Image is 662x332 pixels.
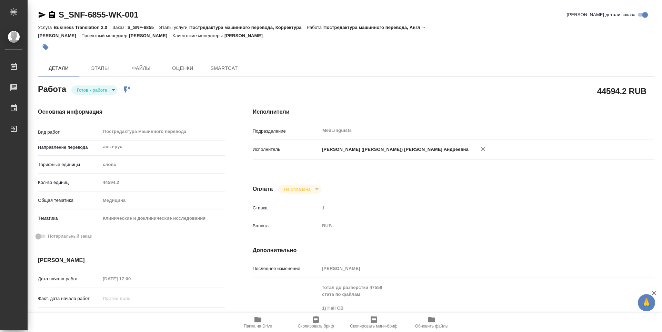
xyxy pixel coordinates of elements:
p: Направление перевода [38,144,100,151]
p: Услуга [38,25,53,30]
button: Удалить исполнителя [475,142,491,157]
p: Дата начала работ [38,276,100,282]
input: Пустое поле [320,203,621,213]
button: Скопировать бриф [287,313,345,332]
span: Файлы [125,64,158,73]
span: 🙏 [641,295,652,310]
input: Пустое поле [320,263,621,273]
p: Постредактура машинного перевода, Корректура [189,25,307,30]
p: Клиентские менеджеры [172,33,224,38]
button: Не оплачена [282,186,312,192]
button: Скопировать ссылку для ЯМессенджера [38,11,46,19]
p: [PERSON_NAME] ([PERSON_NAME]) [PERSON_NAME] Андреевна [320,146,469,153]
input: Пустое поле [100,177,225,187]
button: Скопировать мини-бриф [345,313,403,332]
div: Готов к работе [71,85,118,95]
span: Нотариальный заказ [48,233,92,240]
div: Клинические и доклинические исследования [100,212,225,224]
span: Оценки [166,64,199,73]
h2: 44594.2 RUB [597,85,646,97]
a: S_SNF-6855-WK-001 [59,10,138,19]
input: Пустое поле [100,293,161,303]
p: Этапы услуги [159,25,189,30]
p: Последнее изменение [253,265,320,272]
input: Пустое поле [100,311,161,321]
p: Ставка [253,205,320,211]
button: 🙏 [638,294,655,311]
span: SmartCat [208,64,241,73]
p: Общая тематика [38,197,100,204]
div: Медицина [100,195,225,206]
span: Папка на Drive [244,324,272,329]
span: Скопировать мини-бриф [350,324,397,329]
button: Папка на Drive [229,313,287,332]
p: Тематика [38,215,100,222]
p: Кол-во единиц [38,179,100,186]
button: Добавить тэг [38,40,53,55]
button: Обновить файлы [403,313,461,332]
p: Business Translation 2.0 [53,25,112,30]
p: Валюта [253,222,320,229]
h4: Исполнители [253,108,654,116]
span: Скопировать бриф [298,324,334,329]
p: [PERSON_NAME] [129,33,172,38]
input: Пустое поле [100,274,161,284]
span: [PERSON_NAME] детали заказа [567,11,635,18]
h4: Дополнительно [253,246,654,255]
div: слово [100,159,225,170]
p: Вид работ [38,129,100,136]
div: RUB [320,220,621,232]
p: Подразделение [253,128,320,135]
p: Заказ: [112,25,127,30]
button: Скопировать ссылку [48,11,56,19]
p: [PERSON_NAME] [224,33,268,38]
h4: Основная информация [38,108,225,116]
button: Готов к работе [75,87,109,93]
p: Факт. дата начала работ [38,295,100,302]
h4: Оплата [253,185,273,193]
span: Обновить файлы [415,324,449,329]
div: Готов к работе [278,185,321,194]
span: Этапы [83,64,117,73]
h2: Работа [38,82,66,95]
p: S_SNF-6855 [128,25,159,30]
p: Исполнитель [253,146,320,153]
p: Тарифные единицы [38,161,100,168]
h4: [PERSON_NAME] [38,256,225,264]
p: Проектный менеджер [81,33,129,38]
span: Детали [42,64,75,73]
p: Работа [307,25,323,30]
